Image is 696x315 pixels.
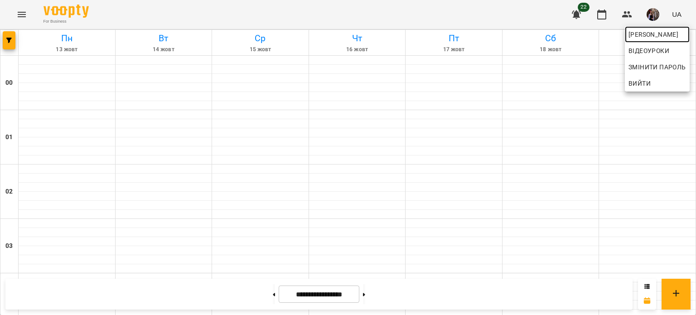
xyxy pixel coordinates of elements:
a: Відеоуроки [625,43,673,59]
span: Вийти [628,78,651,89]
button: Вийти [625,75,690,92]
span: Відеоуроки [628,45,669,56]
span: [PERSON_NAME] [628,29,686,40]
a: Змінити пароль [625,59,690,75]
span: Змінити пароль [628,62,686,73]
a: [PERSON_NAME] [625,26,690,43]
